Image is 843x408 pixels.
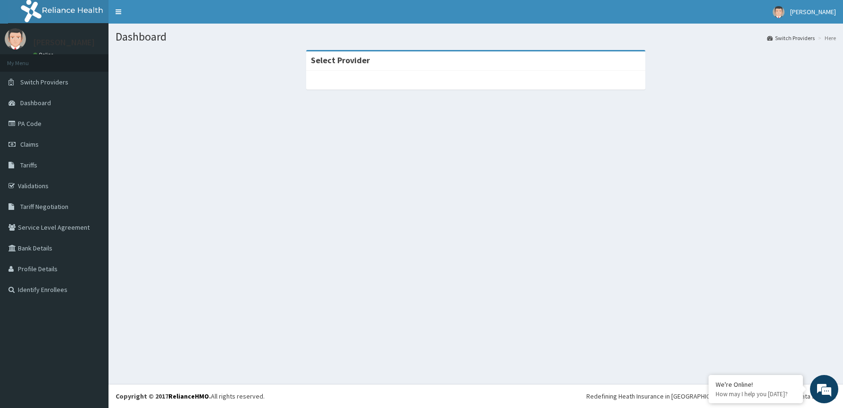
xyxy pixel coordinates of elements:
[716,380,796,389] div: We're Online!
[20,78,68,86] span: Switch Providers
[33,38,95,47] p: [PERSON_NAME]
[773,6,785,18] img: User Image
[311,55,370,66] strong: Select Provider
[816,34,836,42] li: Here
[767,34,815,42] a: Switch Providers
[586,391,836,401] div: Redefining Heath Insurance in [GEOGRAPHIC_DATA] using Telemedicine and Data Science!
[20,99,51,107] span: Dashboard
[116,31,836,43] h1: Dashboard
[20,202,68,211] span: Tariff Negotiation
[20,140,39,149] span: Claims
[168,392,209,400] a: RelianceHMO
[116,392,211,400] strong: Copyright © 2017 .
[5,28,26,50] img: User Image
[20,161,37,169] span: Tariffs
[109,384,843,408] footer: All rights reserved.
[33,51,56,58] a: Online
[716,390,796,398] p: How may I help you today?
[790,8,836,16] span: [PERSON_NAME]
